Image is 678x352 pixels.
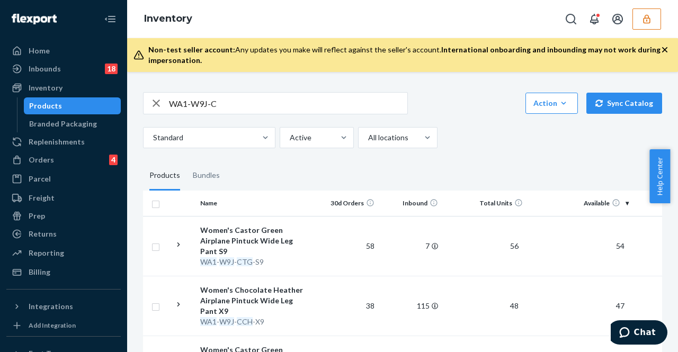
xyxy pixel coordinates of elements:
[193,161,220,191] div: Bundles
[200,317,311,327] div: - - -X9
[506,301,523,310] span: 48
[315,216,379,276] td: 58
[152,132,153,143] input: Standard
[109,155,118,165] div: 4
[29,267,50,277] div: Billing
[144,13,192,24] a: Inventory
[200,225,311,257] div: Women's Castor Green Airplane Pintuck Wide Leg Pant S9
[29,155,54,165] div: Orders
[560,8,582,30] button: Open Search Box
[237,257,253,266] em: CTG
[6,79,121,96] a: Inventory
[219,317,234,326] em: W9J
[6,207,121,224] a: Prep
[200,257,217,266] em: WA1
[6,225,121,242] a: Returns
[29,119,97,129] div: Branded Packaging
[237,317,253,326] em: CCH
[149,161,180,191] div: Products
[649,149,670,203] button: Help Center
[6,264,121,281] a: Billing
[200,285,311,317] div: Women's Chocolate Heather Airplane Pintuck Wide Leg Pant X9
[148,45,235,54] span: Non-test seller account:
[586,93,662,114] button: Sync Catalog
[315,276,379,336] td: 38
[506,241,523,250] span: 56
[29,64,61,74] div: Inbounds
[584,8,605,30] button: Open notifications
[29,321,76,330] div: Add Integration
[611,320,667,347] iframe: Opens a widget where you can chat to one of our agents
[315,191,379,216] th: 30d Orders
[200,257,311,267] div: - - -S9
[379,276,442,336] td: 115
[533,98,570,109] div: Action
[379,216,442,276] td: 7
[607,8,628,30] button: Open account menu
[219,257,234,266] em: W9J
[6,133,121,150] a: Replenishments
[289,132,290,143] input: Active
[367,132,368,143] input: All locations
[6,245,121,261] a: Reporting
[442,191,527,216] th: Total Units
[200,317,217,326] em: WA1
[105,64,118,74] div: 18
[136,4,201,34] ol: breadcrumbs
[612,241,629,250] span: 54
[29,211,45,221] div: Prep
[527,191,633,216] th: Available
[525,93,578,114] button: Action
[169,93,407,114] input: Search inventory by name or sku
[6,170,121,187] a: Parcel
[196,191,315,216] th: Name
[612,301,629,310] span: 47
[6,151,121,168] a: Orders4
[29,83,63,93] div: Inventory
[24,97,121,114] a: Products
[100,8,121,30] button: Close Navigation
[29,229,57,239] div: Returns
[12,14,57,24] img: Flexport logo
[6,42,121,59] a: Home
[29,301,73,312] div: Integrations
[29,193,55,203] div: Freight
[29,46,50,56] div: Home
[6,319,121,332] a: Add Integration
[29,248,64,258] div: Reporting
[6,60,121,77] a: Inbounds18
[29,174,51,184] div: Parcel
[148,44,661,66] div: Any updates you make will reflect against the seller's account.
[29,137,85,147] div: Replenishments
[6,298,121,315] button: Integrations
[29,101,62,111] div: Products
[6,189,121,206] a: Freight
[379,191,442,216] th: Inbound
[24,115,121,132] a: Branded Packaging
